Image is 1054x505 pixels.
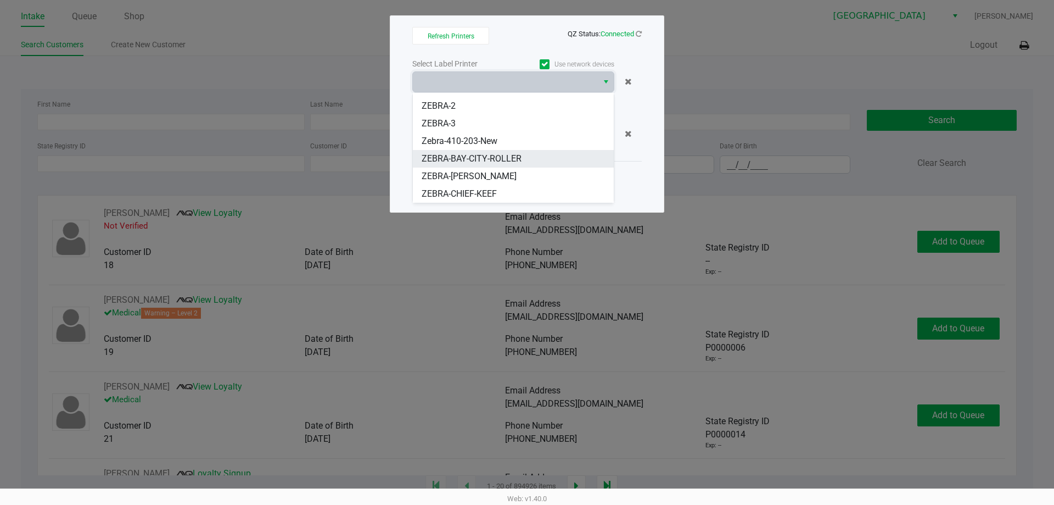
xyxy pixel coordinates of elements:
span: QZ Status: [568,30,642,38]
span: Web: v1.40.0 [507,495,547,503]
span: ZEBRA-[PERSON_NAME] [422,170,517,183]
span: ZEBRA-2 [422,99,456,113]
div: Select Label Printer [412,58,513,70]
span: ZEBRA-BAY-CITY-ROLLER [422,152,522,165]
label: Use network devices [513,59,614,69]
span: Connected [601,30,634,38]
span: Zebra-410-203-New [422,135,497,148]
button: Refresh Printers [412,27,489,45]
button: Select [598,72,614,92]
span: ZEBRA-CHIEF-KEEF [422,187,497,201]
span: ZEBRA-3 [422,117,456,130]
span: Refresh Printers [428,32,474,40]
